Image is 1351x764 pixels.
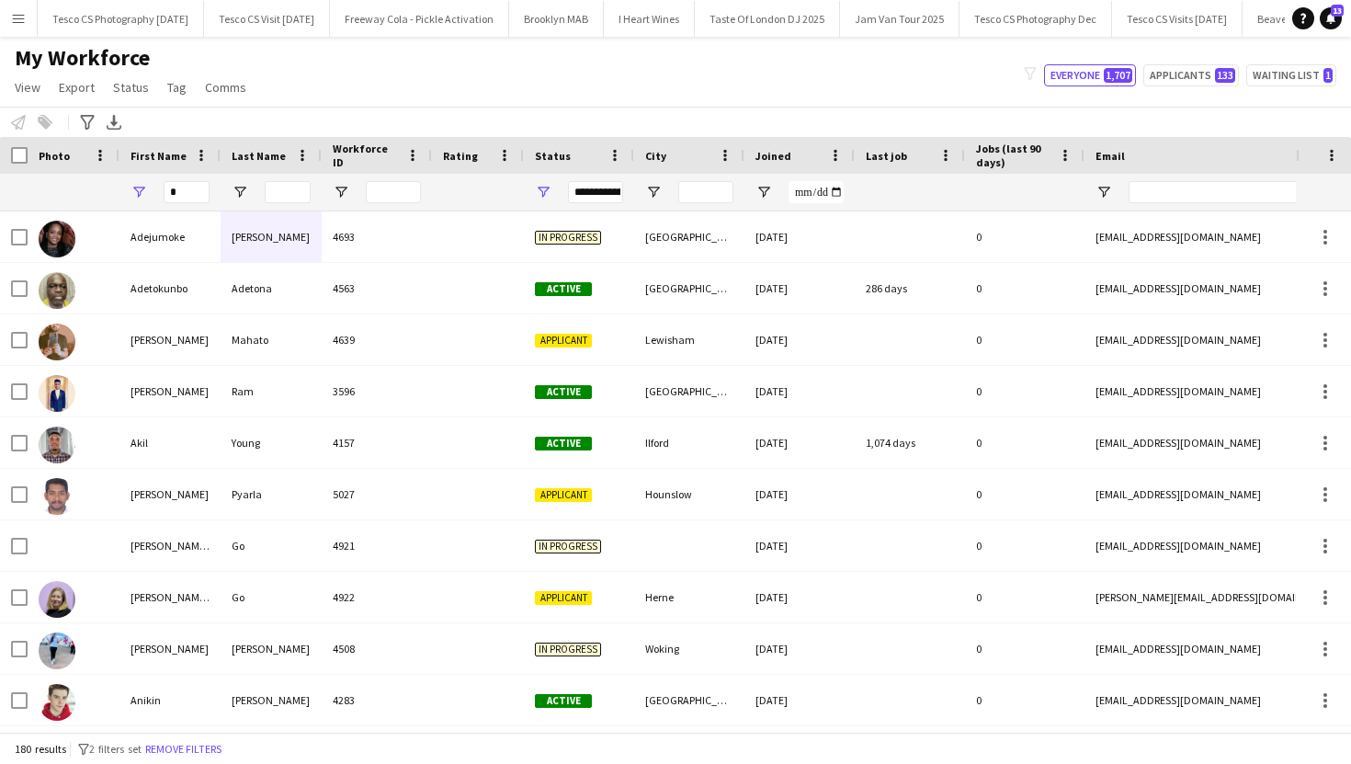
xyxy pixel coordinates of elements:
button: Tesco CS Photography [DATE] [38,1,204,37]
button: Waiting list1 [1246,64,1336,86]
div: 0 [965,623,1084,674]
span: Status [113,79,149,96]
div: 286 days [855,263,965,314]
span: Photo [39,149,70,163]
div: [DATE] [744,366,855,416]
a: View [7,75,48,99]
app-action-btn: Export XLSX [103,111,125,133]
div: Hounslow [634,469,744,519]
div: Young [221,417,322,468]
a: Comms [198,75,254,99]
div: 4639 [322,314,432,365]
div: Herne [634,572,744,622]
span: Joined [755,149,791,163]
div: [DATE] [744,417,855,468]
div: 0 [965,211,1084,262]
button: Tesco CS Visit [DATE] [204,1,330,37]
span: 133 [1215,68,1235,83]
button: Tesco CS Visits [DATE] [1112,1,1243,37]
a: 13 [1320,7,1342,29]
div: [PERSON_NAME] [221,211,322,262]
input: Joined Filter Input [789,181,844,203]
input: First Name Filter Input [164,181,210,203]
span: Comms [205,79,246,96]
div: [PERSON_NAME] [PERSON_NAME] [119,520,221,571]
div: [PERSON_NAME] [PERSON_NAME] [119,572,221,622]
a: Export [51,75,102,99]
img: Akshith Pyarla [39,478,75,515]
button: Open Filter Menu [333,184,349,200]
button: Everyone1,707 [1044,64,1136,86]
div: 1,074 days [855,417,965,468]
div: 0 [965,263,1084,314]
div: Adetona [221,263,322,314]
div: 5027 [322,469,432,519]
div: [DATE] [744,263,855,314]
span: In progress [535,231,601,245]
div: Anikin [119,675,221,725]
span: Status [535,149,571,163]
span: Rating [443,149,478,163]
div: 3596 [322,366,432,416]
span: Tag [167,79,187,96]
button: Open Filter Menu [131,184,147,200]
div: 4921 [322,520,432,571]
div: [DATE] [744,572,855,622]
span: 1,707 [1104,68,1132,83]
span: First Name [131,149,187,163]
div: [PERSON_NAME] [119,314,221,365]
div: [PERSON_NAME] [119,366,221,416]
span: Active [535,694,592,708]
div: Go [221,572,322,622]
div: Ram [221,366,322,416]
div: Lewisham [634,314,744,365]
div: Mahato [221,314,322,365]
div: [PERSON_NAME] [119,623,221,674]
img: Adejumoke Elijah-Ogunniyi [39,221,75,257]
div: [PERSON_NAME] [119,469,221,519]
span: Applicant [535,488,592,502]
img: Adetokunbo Adetona [39,272,75,309]
div: [DATE] [744,314,855,365]
div: 4922 [322,572,432,622]
button: Open Filter Menu [755,184,772,200]
div: 0 [965,314,1084,365]
div: [GEOGRAPHIC_DATA] [634,263,744,314]
div: 4693 [322,211,432,262]
div: [DATE] [744,211,855,262]
span: Last job [866,149,907,163]
div: 0 [965,469,1084,519]
span: My Workforce [15,44,150,72]
input: City Filter Input [678,181,733,203]
button: I Heart Wines [604,1,695,37]
button: Tesco CS Photography Dec [959,1,1112,37]
div: Adetokunbo [119,263,221,314]
div: Akil [119,417,221,468]
span: In progress [535,643,601,656]
button: Open Filter Menu [1096,184,1112,200]
div: [PERSON_NAME] [221,675,322,725]
span: View [15,79,40,96]
div: 4157 [322,417,432,468]
div: 4563 [322,263,432,314]
button: Applicants133 [1143,64,1239,86]
a: Tag [160,75,194,99]
div: Pyarla [221,469,322,519]
span: Email [1096,149,1125,163]
div: Go [221,520,322,571]
div: Woking [634,623,744,674]
img: Aleksandra Anna Go [39,581,75,618]
div: Ilford [634,417,744,468]
img: Ajay Kumar Mahato [39,324,75,360]
div: 4283 [322,675,432,725]
div: [DATE] [744,520,855,571]
button: Taste Of London DJ 2025 [695,1,840,37]
div: [DATE] [744,675,855,725]
span: Workforce ID [333,142,399,169]
img: Akhil Ram [39,375,75,412]
span: Active [535,385,592,399]
button: Open Filter Menu [645,184,662,200]
div: 0 [965,520,1084,571]
span: Export [59,79,95,96]
div: [PERSON_NAME] [221,623,322,674]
